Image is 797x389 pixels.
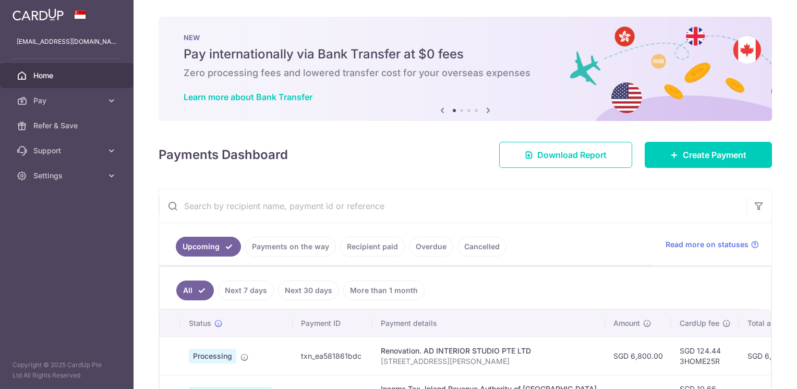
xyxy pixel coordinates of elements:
span: Total amt. [747,318,782,329]
span: Processing [189,349,236,363]
h4: Payments Dashboard [159,145,288,164]
iframe: Opens a widget where you can find more information [730,358,787,384]
div: Renovation. AD INTERIOR STUDIO PTE LTD [381,346,597,356]
a: Upcoming [176,237,241,257]
img: CardUp [13,8,64,21]
span: Create Payment [683,149,746,161]
a: Create Payment [645,142,772,168]
a: Download Report [499,142,632,168]
span: Amount [613,318,640,329]
h5: Pay internationally via Bank Transfer at $0 fees [184,46,747,63]
a: Cancelled [457,237,506,257]
input: Search by recipient name, payment id or reference [159,189,746,223]
a: Read more on statuses [666,239,759,250]
a: Overdue [409,237,453,257]
td: SGD 6,800.00 [605,337,671,375]
span: Settings [33,171,102,181]
span: Home [33,70,102,81]
th: Payment details [372,310,605,337]
span: Support [33,145,102,156]
a: Next 30 days [278,281,339,300]
h6: Zero processing fees and lowered transfer cost for your overseas expenses [184,67,747,79]
span: CardUp fee [680,318,719,329]
a: Learn more about Bank Transfer [184,92,312,102]
span: Read more on statuses [666,239,748,250]
span: Status [189,318,211,329]
a: All [176,281,214,300]
a: Next 7 days [218,281,274,300]
a: More than 1 month [343,281,425,300]
th: Payment ID [293,310,372,337]
span: Download Report [537,149,607,161]
td: txn_ea581861bdc [293,337,372,375]
span: Refer & Save [33,120,102,131]
span: Pay [33,95,102,106]
a: Payments on the way [245,237,336,257]
p: NEW [184,33,747,42]
p: [EMAIL_ADDRESS][DOMAIN_NAME] [17,37,117,47]
a: Recipient paid [340,237,405,257]
td: SGD 124.44 3HOME25R [671,337,739,375]
img: Bank transfer banner [159,17,772,121]
p: [STREET_ADDRESS][PERSON_NAME] [381,356,597,367]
